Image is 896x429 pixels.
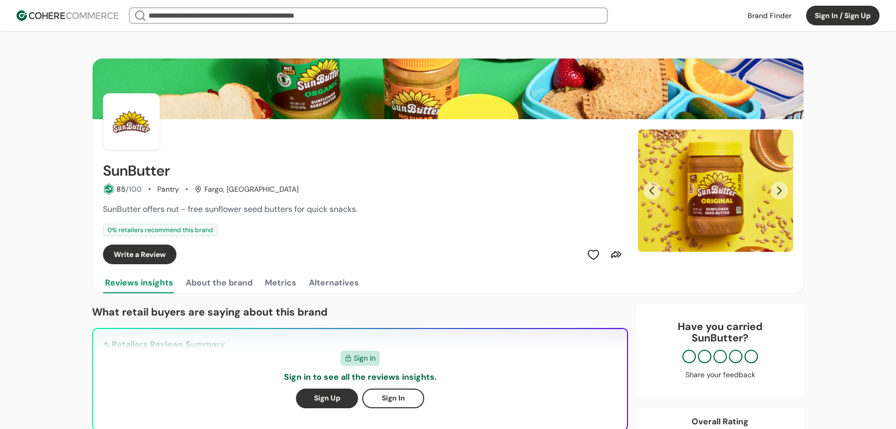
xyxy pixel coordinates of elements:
[103,245,176,264] button: Write a Review
[647,369,794,380] div: Share your feedback
[638,130,793,252] div: Slide 1
[806,6,879,25] button: Sign In / Sign Up
[647,321,794,344] div: Have you carried
[638,130,793,252] img: Slide 0
[362,389,424,408] button: Sign In
[354,353,376,364] span: Sign In
[103,273,175,293] button: Reviews insights
[643,182,661,199] button: Previous Slide
[126,184,142,194] span: /100
[93,59,803,119] img: Brand cover image
[17,10,118,21] img: Cohere Logo
[116,184,126,194] span: 85
[307,273,361,293] button: Alternatives
[296,389,358,408] button: Sign Up
[103,163,170,179] h2: SunButter
[103,204,357,214] span: SunButter offers nut - free sunflower seed butters for quick snacks.
[184,273,255,293] button: About the brand
[284,371,437,383] p: Sign in to see all the reviews insights.
[195,184,298,195] div: Fargo, [GEOGRAPHIC_DATA]
[157,184,179,195] div: Pantry
[103,93,160,150] img: Brand Photo
[770,182,788,199] button: Next Slide
[103,224,218,236] div: 0 % retailers recommend this brand
[92,304,628,320] p: What retail buyers are saying about this brand
[638,130,793,252] div: Carousel
[647,332,794,344] p: SunButter ?
[692,416,749,428] div: Overall Rating
[263,273,298,293] button: Metrics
